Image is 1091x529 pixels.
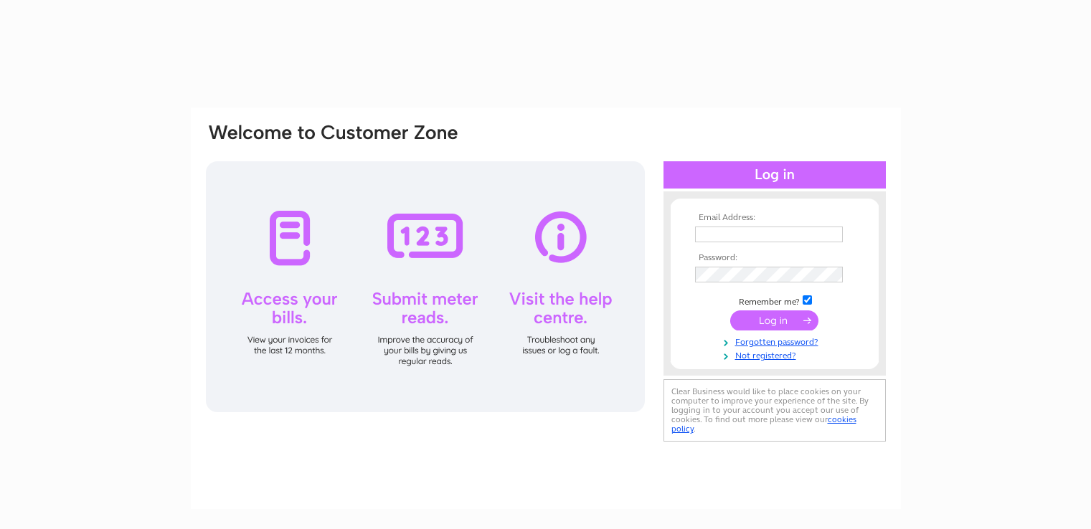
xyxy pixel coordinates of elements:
[691,253,858,263] th: Password:
[691,213,858,223] th: Email Address:
[663,379,886,442] div: Clear Business would like to place cookies on your computer to improve your experience of the sit...
[691,293,858,308] td: Remember me?
[730,310,818,330] input: Submit
[671,414,856,434] a: cookies policy
[695,334,858,348] a: Forgotten password?
[695,348,858,361] a: Not registered?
